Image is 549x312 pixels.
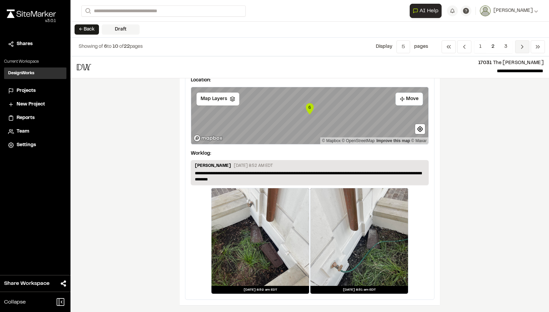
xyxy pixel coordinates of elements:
[211,188,309,294] a: [DATE] 8:52 am EDT
[411,138,427,143] a: Maxar
[499,40,512,53] span: 3
[480,5,538,16] button: [PERSON_NAME]
[124,45,130,49] span: 22
[442,40,545,53] nav: Navigation
[104,45,107,49] span: 6
[17,40,33,48] span: Shares
[8,141,62,149] a: Settings
[310,286,408,294] div: [DATE] 8:51 am EDT
[493,7,533,15] span: [PERSON_NAME]
[4,279,49,288] span: Share Workspace
[7,9,56,18] img: rebrand.png
[17,128,29,135] span: Team
[414,43,428,51] p: page s
[305,102,315,116] div: Map marker
[113,45,118,49] span: 10
[195,163,231,170] p: [PERSON_NAME]
[377,138,410,143] a: Map feedback
[191,77,429,84] p: Location:
[322,138,341,143] a: Mapbox
[376,43,392,51] p: Display
[191,87,428,144] canvas: Map
[420,7,439,15] span: AI Help
[8,114,62,122] a: Reports
[480,5,491,16] img: User
[79,43,143,51] p: to of pages
[486,40,500,53] span: 2
[342,138,375,143] a: OpenStreetMap
[8,40,62,48] a: Shares
[17,87,36,95] span: Projects
[17,141,36,149] span: Settings
[410,4,442,18] button: Open AI Assistant
[474,40,487,53] span: 1
[191,150,211,157] p: Worklog:
[415,124,425,134] button: Find my location
[102,24,140,35] div: Draft
[4,298,26,306] span: Collapse
[234,163,273,169] p: [DATE] 8:52 AM EDT
[201,95,227,103] span: Map Layers
[4,59,66,65] p: Current Workspace
[308,105,311,110] text: 6
[81,5,94,17] button: Search
[193,134,223,142] a: Mapbox logo
[395,93,423,105] button: Move
[410,4,444,18] div: Open AI Assistant
[8,128,62,135] a: Team
[8,101,62,108] a: New Project
[310,188,408,294] a: [DATE] 8:51 am EDT
[8,87,62,95] a: Projects
[98,59,544,67] p: The [PERSON_NAME]
[17,114,35,122] span: Reports
[79,45,104,49] span: Showing of
[8,70,34,76] h3: DesignWorks
[76,59,92,75] img: file
[17,101,45,108] span: New Project
[211,286,309,294] div: [DATE] 8:52 am EDT
[7,18,56,24] div: Oh geez...please don't...
[75,24,99,35] button: ← Back
[478,61,492,65] span: 17031
[396,40,410,53] button: 5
